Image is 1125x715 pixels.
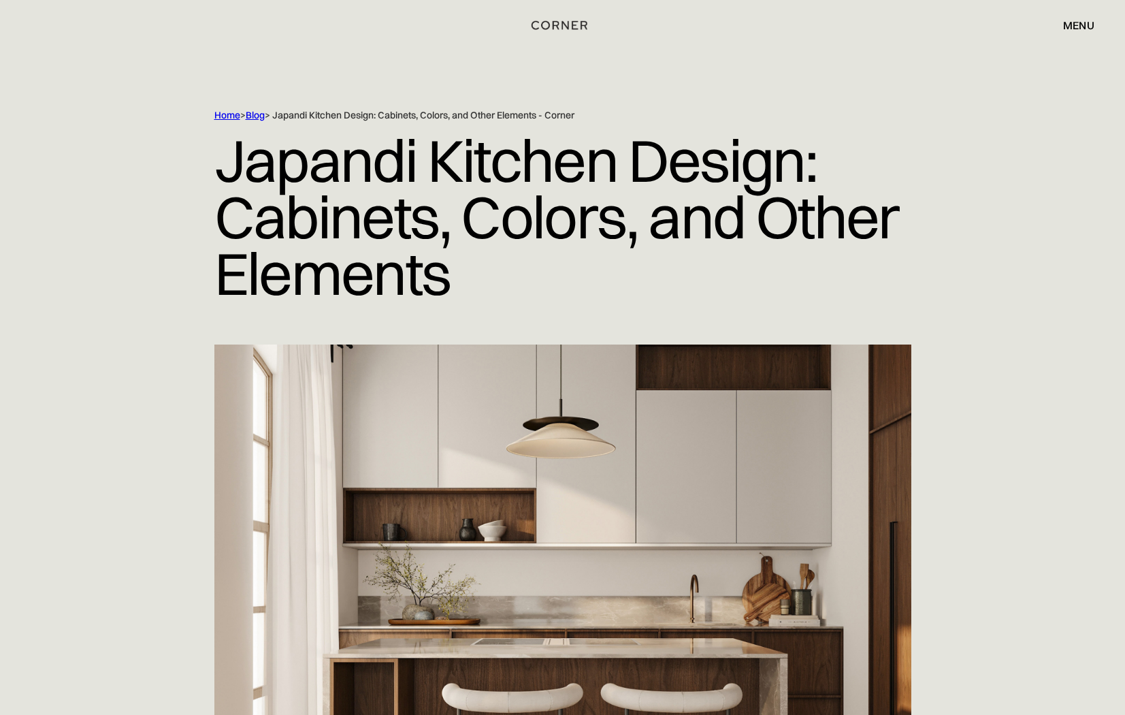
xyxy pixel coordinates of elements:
h1: Japandi Kitchen Design: Cabinets, Colors, and Other Elements [214,122,911,312]
div: > > Japandi Kitchen Design: Cabinets, Colors, and Other Elements - Corner [214,109,854,122]
a: Home [214,109,240,121]
div: menu [1063,20,1094,31]
a: Blog [246,109,265,121]
div: menu [1049,14,1094,37]
a: home [509,16,617,34]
